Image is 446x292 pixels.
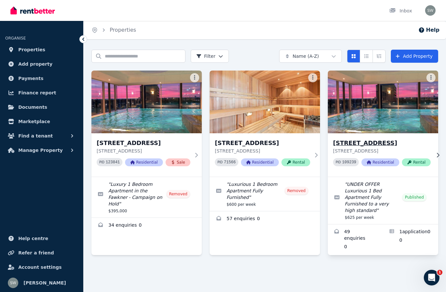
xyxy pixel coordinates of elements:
[215,148,310,154] p: [STREET_ADDRESS]
[328,71,438,177] a: 307/499 St Kilda Road, Melbourne[STREET_ADDRESS][STREET_ADDRESS]PID 109239ResidentialRental
[402,158,431,166] span: Rental
[18,118,50,125] span: Marketplace
[347,50,386,63] div: View options
[18,235,48,242] span: Help centre
[18,146,63,154] span: Manage Property
[308,73,317,82] button: More options
[5,72,78,85] a: Payments
[210,71,320,133] img: 208/499 St Kilda Road, Melbourne
[217,160,223,164] small: PID
[347,50,360,63] button: Card view
[91,71,202,177] a: 208/499 St Kilda Road, Melbourne[STREET_ADDRESS][STREET_ADDRESS]PID 123841ResidentialSale
[18,103,47,111] span: Documents
[18,74,43,82] span: Payments
[373,50,386,63] button: Expanded list view
[166,158,190,166] span: Sale
[360,50,373,63] button: Compact list view
[333,148,431,154] p: [STREET_ADDRESS]
[210,71,320,177] a: 208/499 St Kilda Road, Melbourne[STREET_ADDRESS][STREET_ADDRESS]PID 71566ResidentialRental
[5,129,78,142] button: Find a tenant
[293,53,319,59] span: Name (A-Z)
[91,218,202,234] a: Enquiries for 208/499 St Kilda Road, Melbourne
[328,224,383,255] a: Enquiries for 307/499 St Kilda Road, Melbourne
[241,158,279,166] span: Residential
[18,46,45,54] span: Properties
[91,71,202,133] img: 208/499 St Kilda Road, Melbourne
[5,144,78,157] button: Manage Property
[5,43,78,56] a: Properties
[389,8,412,14] div: Inbox
[336,160,341,164] small: PID
[210,177,320,211] a: Edit listing: Luxurious 1 Bedroom Apartment Fully Furnished
[99,160,104,164] small: PID
[18,249,54,257] span: Refer a friend
[196,53,215,59] span: Filter
[106,160,120,165] code: 123841
[10,6,55,15] img: RentBetter
[5,86,78,99] a: Finance report
[125,158,163,166] span: Residential
[97,148,190,154] p: [STREET_ADDRESS]
[5,57,78,71] a: Add property
[425,5,436,16] img: Simon Walker
[426,73,436,82] button: More options
[5,36,26,41] span: ORGANISE
[424,270,439,285] iframe: Intercom live chat
[97,138,190,148] h3: [STREET_ADDRESS]
[8,278,18,288] img: Simon Walker
[24,279,66,287] span: [PERSON_NAME]
[361,158,399,166] span: Residential
[18,263,62,271] span: Account settings
[18,60,53,68] span: Add property
[279,50,342,63] button: Name (A-Z)
[281,158,310,166] span: Rental
[110,27,136,33] a: Properties
[190,73,199,82] button: More options
[391,50,438,63] a: Add Property
[383,224,438,255] a: Applications for 307/499 St Kilda Road, Melbourne
[342,160,356,165] code: 109239
[5,101,78,114] a: Documents
[333,138,431,148] h3: [STREET_ADDRESS]
[437,270,442,275] span: 1
[328,177,438,224] a: Edit listing: UNDER OFFER Luxurious 1 Bed Apartment Fully Furnished to a very high standard
[18,132,53,140] span: Find a tenant
[18,89,56,97] span: Finance report
[84,21,144,39] nav: Breadcrumb
[191,50,229,63] button: Filter
[215,138,310,148] h3: [STREET_ADDRESS]
[210,211,320,227] a: Enquiries for 208/499 St Kilda Road, Melbourne
[5,232,78,245] a: Help centre
[5,115,78,128] a: Marketplace
[418,26,439,34] button: Help
[5,261,78,274] a: Account settings
[5,246,78,259] a: Refer a friend
[224,160,236,165] code: 71566
[91,177,202,218] a: Edit listing: Luxury 1 Bedroom Apartment in the Fawkner - Campaign on Hold
[325,69,441,135] img: 307/499 St Kilda Road, Melbourne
